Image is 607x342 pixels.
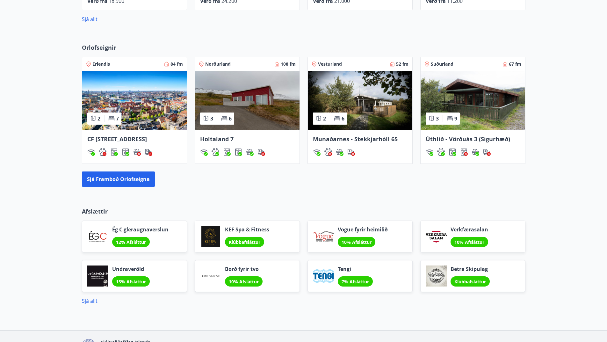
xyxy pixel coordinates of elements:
[229,279,259,285] span: 10% Afsláttur
[87,148,95,156] div: Þráðlaust net
[257,148,265,156] img: nH7E6Gw2rvWFb8XaSdRp44dhkQaj4PJkOoRYItBQ.svg
[347,148,355,156] div: Hleðslustöð fyrir rafbíla
[396,61,408,67] span: 52 fm
[200,148,208,156] img: HJRyFFsYp6qjeUYhR4dAD8CaCEsnIFYZ05miwXoh.svg
[509,61,521,67] span: 67 fm
[436,115,439,122] span: 3
[308,71,412,130] img: Paella dish
[229,115,232,122] span: 6
[116,115,119,122] span: 7
[338,226,388,233] span: Vogue fyrir heimilið
[431,61,453,67] span: Suðurland
[110,148,118,156] div: Þvottavél
[342,279,369,285] span: 7% Afsláttur
[145,148,152,156] div: Hleðslustöð fyrir rafbíla
[426,148,433,156] div: Þráðlaust net
[87,135,147,143] span: CF [STREET_ADDRESS]
[281,61,296,67] span: 108 fm
[313,135,398,143] span: Munaðarnes - Stekkjarhóll 65
[112,226,169,233] span: Ég C gleraugnaverslun
[342,239,372,245] span: 10% Afsláttur
[145,148,152,156] img: nH7E6Gw2rvWFb8XaSdRp44dhkQaj4PJkOoRYItBQ.svg
[82,207,525,215] p: Afslættir
[449,148,456,156] img: Dl16BY4EX9PAW649lg1C3oBuIaAsR6QVDQBO2cTm.svg
[324,148,332,156] img: pxcaIm5dSOV3FS4whs1soiYWTwFQvksT25a9J10C.svg
[170,61,183,67] span: 84 fm
[451,266,490,273] span: Betra Skipulag
[110,148,118,156] img: Dl16BY4EX9PAW649lg1C3oBuIaAsR6QVDQBO2cTm.svg
[235,148,242,156] img: hddCLTAnxqFUMr1fxmbGG8zWilo2syolR0f9UjPn.svg
[437,148,445,156] div: Gæludýr
[223,148,231,156] img: Dl16BY4EX9PAW649lg1C3oBuIaAsR6QVDQBO2cTm.svg
[483,148,491,156] div: Hleðslustöð fyrir rafbíla
[82,171,155,187] button: Sjá framboð orlofseigna
[133,148,141,156] div: Heitur pottur
[82,297,98,304] a: Sjá allt
[460,148,468,156] div: Þurrkari
[454,279,486,285] span: Klúbbafsláttur
[200,135,234,143] span: Holtaland 7
[347,148,355,156] img: nH7E6Gw2rvWFb8XaSdRp44dhkQaj4PJkOoRYItBQ.svg
[323,115,326,122] span: 2
[225,226,269,233] span: KEF Spa & Fitness
[313,148,321,156] img: HJRyFFsYp6qjeUYhR4dAD8CaCEsnIFYZ05miwXoh.svg
[210,115,213,122] span: 3
[235,148,242,156] div: Þurrkari
[87,148,95,156] img: HJRyFFsYp6qjeUYhR4dAD8CaCEsnIFYZ05miwXoh.svg
[212,148,219,156] div: Gæludýr
[313,148,321,156] div: Þráðlaust net
[195,71,300,130] img: Paella dish
[336,148,343,156] div: Heitur pottur
[336,148,343,156] img: h89QDIuHlAdpqTriuIvuEWkTH976fOgBEOOeu1mi.svg
[98,115,100,122] span: 2
[122,148,129,156] img: hddCLTAnxqFUMr1fxmbGG8zWilo2syolR0f9UjPn.svg
[451,226,488,233] span: Verkfærasalan
[200,148,208,156] div: Þráðlaust net
[483,148,491,156] img: nH7E6Gw2rvWFb8XaSdRp44dhkQaj4PJkOoRYItBQ.svg
[116,279,146,285] span: 15% Afsláttur
[324,148,332,156] div: Gæludýr
[133,148,141,156] img: h89QDIuHlAdpqTriuIvuEWkTH976fOgBEOOeu1mi.svg
[460,148,468,156] img: hddCLTAnxqFUMr1fxmbGG8zWilo2syolR0f9UjPn.svg
[472,148,479,156] div: Heitur pottur
[426,148,433,156] img: HJRyFFsYp6qjeUYhR4dAD8CaCEsnIFYZ05miwXoh.svg
[449,148,456,156] div: Þvottavél
[318,61,342,67] span: Vesturland
[205,61,231,67] span: Norðurland
[122,148,129,156] div: Þurrkari
[421,71,525,130] img: Paella dish
[257,148,265,156] div: Hleðslustöð fyrir rafbíla
[454,239,484,245] span: 10% Afsláttur
[225,266,263,273] span: Borð fyrir tvo
[338,266,373,273] span: Tengi
[99,148,106,156] div: Gæludýr
[437,148,445,156] img: pxcaIm5dSOV3FS4whs1soiYWTwFQvksT25a9J10C.svg
[116,239,146,245] span: 12% Afsláttur
[342,115,344,122] span: 6
[82,16,98,23] a: Sjá allt
[246,148,254,156] div: Heitur pottur
[229,239,260,245] span: Klúbbafsláttur
[82,71,187,130] img: Paella dish
[246,148,254,156] img: h89QDIuHlAdpqTriuIvuEWkTH976fOgBEOOeu1mi.svg
[99,148,106,156] img: pxcaIm5dSOV3FS4whs1soiYWTwFQvksT25a9J10C.svg
[426,135,510,143] span: Úthlíð - Vörðuás 3 (Sigurhæð)
[454,115,457,122] span: 9
[112,266,150,273] span: Undraveröld
[212,148,219,156] img: pxcaIm5dSOV3FS4whs1soiYWTwFQvksT25a9J10C.svg
[472,148,479,156] img: h89QDIuHlAdpqTriuIvuEWkTH976fOgBEOOeu1mi.svg
[92,61,110,67] span: Erlendis
[82,43,116,52] span: Orlofseignir
[223,148,231,156] div: Þvottavél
